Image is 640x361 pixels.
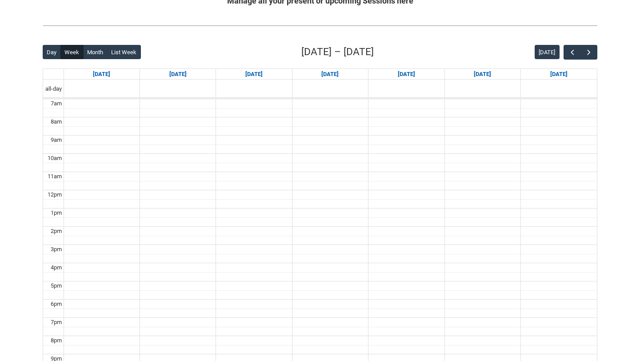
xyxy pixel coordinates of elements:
[49,263,64,272] div: 4pm
[168,69,188,80] a: Go to December 8, 2025
[46,190,64,199] div: 12pm
[44,84,64,93] span: all-day
[301,44,374,60] h2: [DATE] – [DATE]
[49,227,64,236] div: 2pm
[91,69,112,80] a: Go to December 7, 2025
[49,117,64,126] div: 8am
[564,45,580,60] button: Previous Week
[49,300,64,309] div: 6pm
[49,336,64,345] div: 8pm
[49,209,64,217] div: 1pm
[535,45,560,59] button: [DATE]
[43,21,597,30] img: REDU_GREY_LINE
[49,99,64,108] div: 7am
[49,245,64,254] div: 3pm
[396,69,417,80] a: Go to December 11, 2025
[43,45,61,59] button: Day
[83,45,108,59] button: Month
[46,154,64,163] div: 10am
[49,281,64,290] div: 5pm
[60,45,84,59] button: Week
[472,69,493,80] a: Go to December 12, 2025
[244,69,264,80] a: Go to December 9, 2025
[49,136,64,144] div: 9am
[49,318,64,327] div: 7pm
[320,69,340,80] a: Go to December 10, 2025
[548,69,569,80] a: Go to December 13, 2025
[107,45,141,59] button: List Week
[580,45,597,60] button: Next Week
[46,172,64,181] div: 11am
